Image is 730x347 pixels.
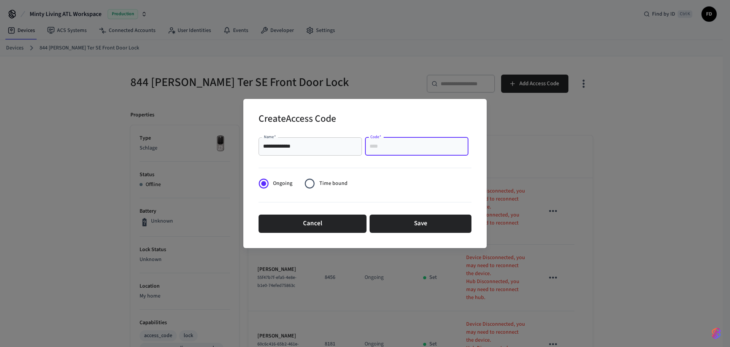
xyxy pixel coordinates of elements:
span: Ongoing [273,180,292,188]
label: Name [264,134,276,140]
span: Time bound [319,180,348,188]
button: Save [370,215,471,233]
h2: Create Access Code [259,108,336,131]
button: Cancel [259,215,367,233]
label: Code [370,134,381,140]
img: SeamLogoGradient.69752ec5.svg [712,327,721,339]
